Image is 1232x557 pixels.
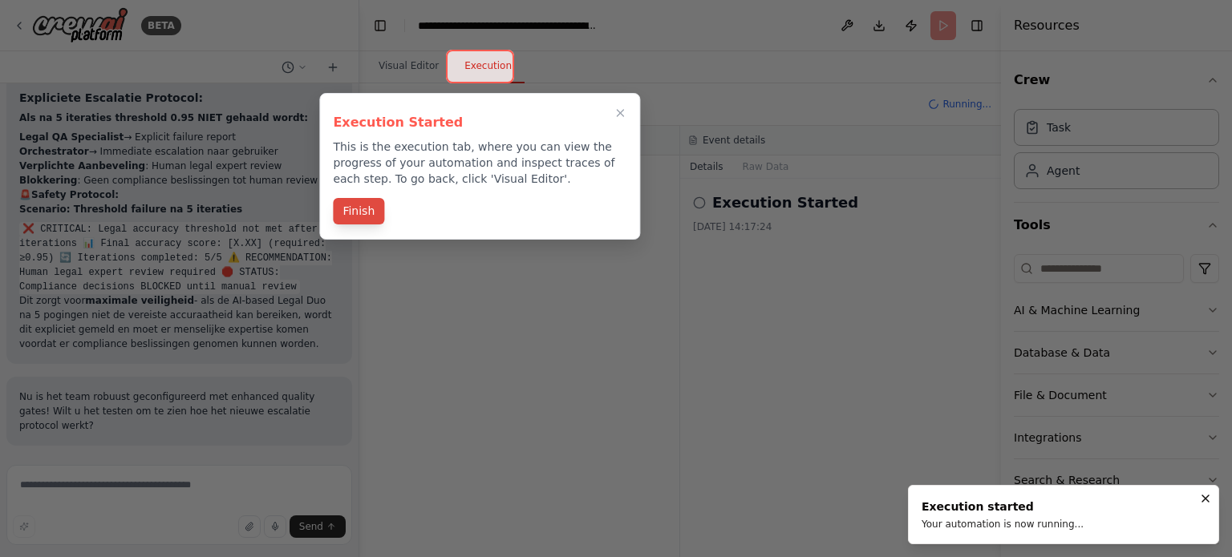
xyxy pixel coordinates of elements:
[333,139,626,187] p: This is the execution tab, where you can view the progress of your automation and inspect traces ...
[369,14,391,37] button: Hide left sidebar
[333,198,384,224] button: Finish
[333,113,626,132] h3: Execution Started
[922,498,1084,515] div: Execution started
[610,103,630,123] button: Close walkthrough
[922,518,1084,531] div: Your automation is now running...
